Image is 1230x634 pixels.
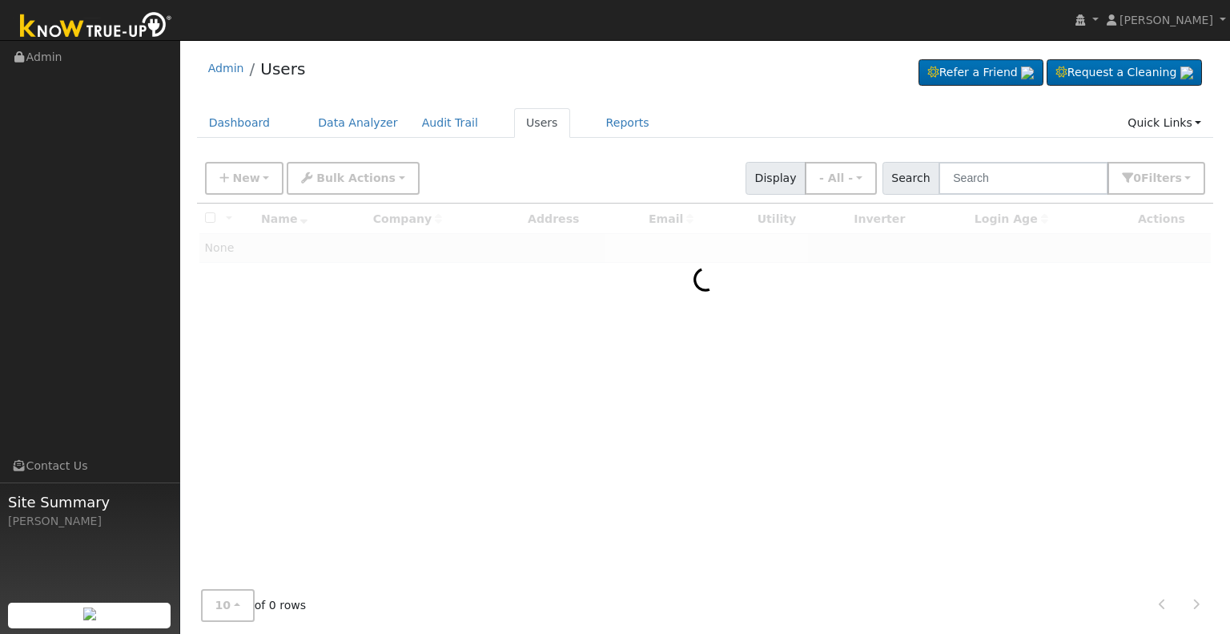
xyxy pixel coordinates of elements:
img: retrieve [1180,67,1193,79]
span: New [232,172,259,184]
input: Search [939,162,1108,195]
span: Site Summary [8,491,171,513]
a: Admin [208,62,244,75]
span: s [1175,172,1181,184]
div: [PERSON_NAME] [8,513,171,530]
a: Users [260,59,305,79]
a: Data Analyzer [306,108,410,138]
span: 10 [215,599,231,612]
span: [PERSON_NAME] [1119,14,1213,26]
a: Quick Links [1115,108,1213,138]
span: Filter [1141,172,1182,184]
span: of 0 rows [201,589,307,622]
a: Reports [594,108,661,138]
a: Dashboard [197,108,283,138]
a: Audit Trail [410,108,490,138]
button: 10 [201,589,255,622]
img: Know True-Up [12,9,180,45]
img: retrieve [1021,67,1034,79]
span: Display [746,162,806,195]
button: 0Filters [1107,162,1205,195]
span: Bulk Actions [316,172,396,184]
a: Users [514,108,570,138]
img: retrieve [83,608,96,620]
span: Search [882,162,939,195]
a: Request a Cleaning [1047,59,1202,87]
button: - All - [805,162,877,195]
button: New [205,162,284,195]
a: Refer a Friend [918,59,1043,87]
button: Bulk Actions [287,162,419,195]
